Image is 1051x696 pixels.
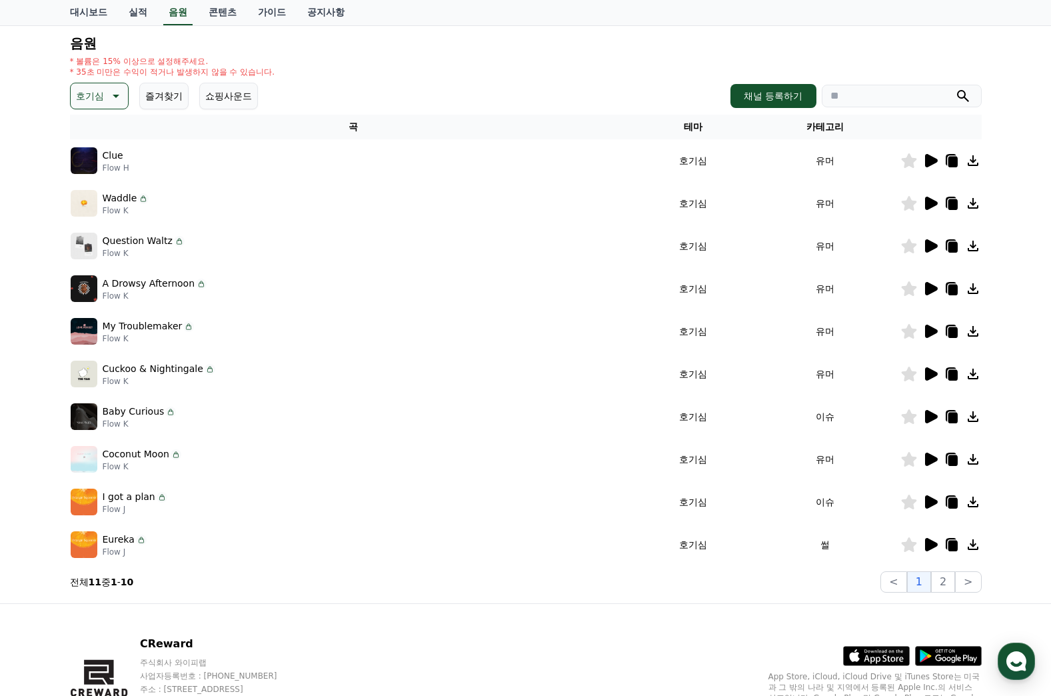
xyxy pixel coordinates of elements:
[71,446,97,473] img: music
[140,657,303,668] p: 주식회사 와이피랩
[71,531,97,558] img: music
[103,490,155,504] p: I got a plan
[103,447,169,461] p: Coconut Moon
[636,395,750,438] td: 호기심
[103,291,207,301] p: Flow K
[103,205,149,216] p: Flow K
[88,423,172,456] a: 대화
[103,191,137,205] p: Waddle
[103,333,195,344] p: Flow K
[71,318,97,345] img: music
[140,636,303,652] p: CReward
[103,547,147,557] p: Flow J
[636,310,750,353] td: 호기심
[71,361,97,387] img: music
[750,395,900,438] td: 이슈
[750,310,900,353] td: 유머
[955,571,981,593] button: >
[636,267,750,310] td: 호기심
[70,83,129,109] button: 호기심
[199,83,258,109] button: 쇼핑사운드
[71,190,97,217] img: music
[103,234,173,248] p: Question Waltz
[103,248,185,259] p: Flow K
[750,115,900,139] th: 카테고리
[89,577,101,587] strong: 11
[103,376,215,387] p: Flow K
[70,67,275,77] p: * 35초 미만은 수익이 적거나 발생하지 않을 수 있습니다.
[750,353,900,395] td: 유머
[111,577,117,587] strong: 1
[636,225,750,267] td: 호기심
[172,423,256,456] a: 설정
[103,461,181,472] p: Flow K
[71,275,97,302] img: music
[70,115,636,139] th: 곡
[139,83,189,109] button: 즐겨찾기
[71,147,97,174] img: music
[70,575,134,589] p: 전체 중 -
[636,115,750,139] th: 테마
[636,438,750,481] td: 호기심
[103,533,135,547] p: Eureka
[750,438,900,481] td: 유머
[750,481,900,523] td: 이슈
[122,443,138,454] span: 대화
[730,84,816,108] button: 채널 등록하기
[750,182,900,225] td: 유머
[103,504,167,515] p: Flow J
[70,36,982,51] h4: 음원
[42,443,50,453] span: 홈
[4,423,88,456] a: 홈
[103,163,129,173] p: Flow H
[931,571,955,593] button: 2
[121,577,133,587] strong: 10
[636,139,750,182] td: 호기심
[636,523,750,566] td: 호기심
[76,87,104,105] p: 호기심
[103,419,177,429] p: Flow K
[71,233,97,259] img: music
[636,353,750,395] td: 호기심
[103,277,195,291] p: A Drowsy Afternoon
[907,571,931,593] button: 1
[636,182,750,225] td: 호기심
[750,267,900,310] td: 유머
[750,139,900,182] td: 유머
[103,319,183,333] p: My Troublemaker
[70,56,275,67] p: * 볼륨은 15% 이상으로 설정해주세요.
[750,225,900,267] td: 유머
[636,481,750,523] td: 호기심
[750,523,900,566] td: 썰
[71,403,97,430] img: music
[71,489,97,515] img: music
[140,684,303,695] p: 주소 : [STREET_ADDRESS]
[206,443,222,453] span: 설정
[103,362,203,376] p: Cuckoo & Nightingale
[140,671,303,681] p: 사업자등록번호 : [PHONE_NUMBER]
[103,405,165,419] p: Baby Curious
[880,571,906,593] button: <
[103,149,123,163] p: Clue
